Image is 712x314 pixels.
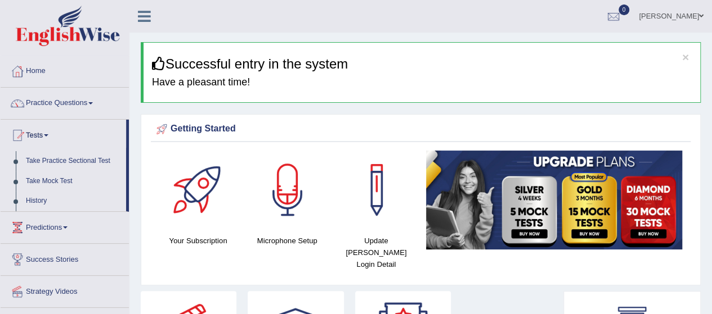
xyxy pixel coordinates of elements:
[1,276,129,304] a: Strategy Videos
[426,151,682,249] img: small5.jpg
[1,56,129,84] a: Home
[1,244,129,272] a: Success Stories
[1,120,126,148] a: Tests
[21,151,126,171] a: Take Practice Sectional Test
[154,121,688,138] div: Getting Started
[1,88,129,116] a: Practice Questions
[152,57,692,71] h3: Successful entry in the system
[1,212,129,240] a: Predictions
[337,235,415,270] h4: Update [PERSON_NAME] Login Detail
[21,171,126,192] a: Take Mock Test
[248,235,326,247] h4: Microphone Setup
[682,51,689,63] button: ×
[21,191,126,211] a: History
[619,4,630,15] span: 0
[152,77,692,88] h4: Have a pleasant time!
[159,235,237,247] h4: Your Subscription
